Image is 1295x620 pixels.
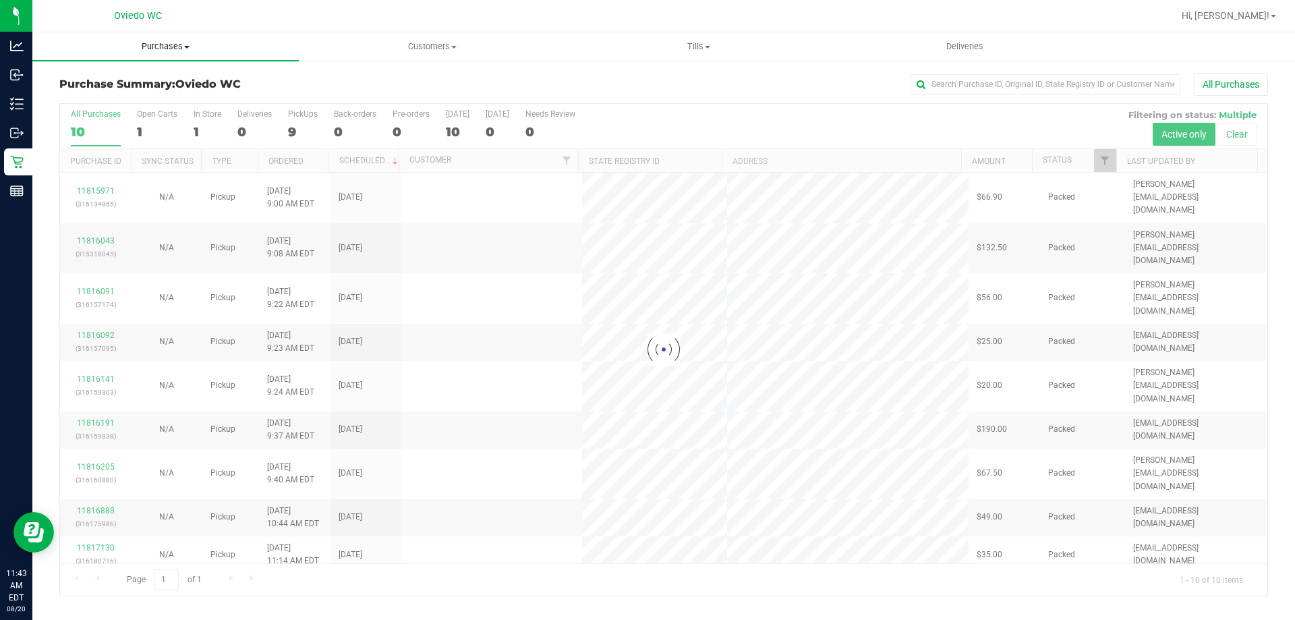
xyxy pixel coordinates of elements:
inline-svg: Retail [10,155,24,169]
span: Hi, [PERSON_NAME]! [1182,10,1269,21]
p: 08/20 [6,604,26,614]
span: Customers [299,40,565,53]
a: Deliveries [832,32,1098,61]
button: All Purchases [1194,73,1268,96]
p: 11:43 AM EDT [6,567,26,604]
a: Purchases [32,32,299,61]
a: Tills [565,32,832,61]
inline-svg: Inbound [10,68,24,82]
inline-svg: Reports [10,184,24,198]
span: Tills [566,40,831,53]
iframe: Resource center [13,512,54,553]
span: Deliveries [928,40,1002,53]
input: Search Purchase ID, Original ID, State Registry ID or Customer Name... [911,74,1180,94]
inline-svg: Outbound [10,126,24,140]
inline-svg: Analytics [10,39,24,53]
inline-svg: Inventory [10,97,24,111]
h3: Purchase Summary: [59,78,462,90]
a: Customers [299,32,565,61]
span: Oviedo WC [114,10,162,22]
span: Purchases [32,40,299,53]
span: Oviedo WC [175,78,241,90]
